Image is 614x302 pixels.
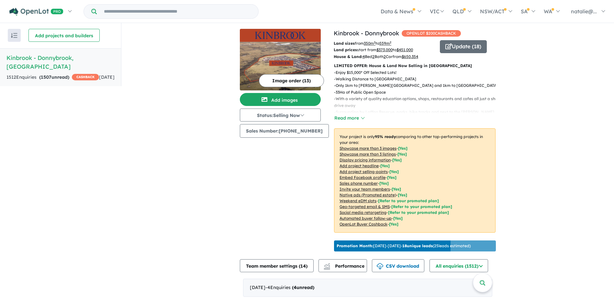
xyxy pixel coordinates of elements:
p: from [334,40,435,47]
div: [DATE] [243,279,492,297]
span: [ Yes ] [398,146,407,151]
b: House & Land: [334,54,363,59]
p: - Walking Distance to [GEOGRAPHIC_DATA] [334,76,501,82]
button: Team member settings (14) [240,259,314,272]
u: Geo-targeted email & SMS [340,204,390,209]
p: - With a variety of quality education options, shops, restaurants and cafes all just a short driv... [334,96,501,109]
span: [Refer to your promoted plan] [391,204,452,209]
span: [Yes] [389,222,398,226]
u: $ 650,354 [402,54,418,59]
b: Land prices [334,47,357,52]
b: 18 unique leads [402,243,433,248]
button: Performance [318,259,367,272]
img: line-chart.svg [324,263,330,267]
u: 559 m [379,41,391,46]
span: [Yes] [398,192,407,197]
a: Kinbrook - Donnybrook LogoKinbrook - Donnybrook [240,29,321,90]
button: Image order (13) [259,74,324,87]
u: Native ads (Promoted estate) [340,192,396,197]
button: Update (18) [440,40,487,53]
button: Sales Number:[PHONE_NUMBER] [240,124,329,138]
u: 350 m [364,41,375,46]
div: 1512 Enquir ies [6,74,99,81]
p: LIMITED OFFER: House & Land Now Selling in [GEOGRAPHIC_DATA] [334,63,496,69]
sup: 2 [390,41,391,44]
p: Bed Bath Car from [334,53,435,60]
input: Try estate name, suburb, builder or developer [98,5,257,18]
span: [ Yes ] [379,181,389,186]
strong: ( unread) [292,285,314,290]
p: [DATE] - [DATE] - ( 25 leads estimated) [337,243,471,249]
p: start from [334,47,435,53]
b: Land sizes [334,41,355,46]
u: Social media retargeting [340,210,386,215]
button: Read more [334,114,364,122]
u: 4 [363,54,365,59]
span: [Refer to your promoted plan] [388,210,449,215]
u: Display pricing information [340,157,391,162]
p: - Only 1km to [PERSON_NAME][GEOGRAPHIC_DATA] and 1km to [GEOGRAPHIC_DATA] [334,82,501,89]
button: CSV download [372,259,424,272]
img: download icon [377,263,383,270]
h5: Kinbrook - Donnybrook , [GEOGRAPHIC_DATA] [6,53,115,71]
p: - 33Ha of Public Open Space [334,89,501,96]
span: [Refer to your promoted plan] [378,198,439,203]
span: [ Yes ] [397,152,407,157]
u: OpenLot Buyer Cashback [340,222,387,226]
u: Embed Facebook profile [340,175,385,180]
button: Add projects and builders [28,29,100,42]
span: CASHBACK [72,74,99,80]
span: 14 [300,263,306,269]
a: Kinbrook - Donnybrook [334,29,399,37]
span: [Yes] [393,216,403,221]
u: Sales phone number [340,181,378,186]
span: 4 [294,285,296,290]
span: Performance [325,263,364,269]
sup: 2 [374,41,375,44]
u: Add project headline [340,163,379,168]
p: Your project is only comparing to other top-performing projects in your area: - - - - - - - - - -... [334,128,496,233]
u: Invite your team members [340,187,390,192]
span: to [393,47,413,52]
u: 2 [372,54,374,59]
u: $ 451,000 [396,47,413,52]
img: Openlot PRO Logo White [9,8,63,16]
button: Add images [240,93,321,106]
u: Add project selling-points [340,169,388,174]
img: Kinbrook - Donnybrook Logo [242,31,318,39]
img: bar-chart.svg [324,265,330,269]
span: [ Yes ] [392,187,401,192]
button: Status:Selling Now [240,109,321,122]
span: 1507 [41,74,51,80]
button: All enquiries (1512) [430,259,488,272]
u: 2 [384,54,386,59]
span: natalie@... [571,8,597,15]
span: [ Yes ] [392,157,402,162]
u: Showcase more than 3 listings [340,152,396,157]
u: Automated buyer follow-up [340,216,392,221]
img: sort.svg [11,33,17,38]
b: Promotion Month: [337,243,373,248]
span: OPENLOT $ 200 CASHBACK [402,30,461,37]
span: [DATE] [99,74,115,80]
span: [ Yes ] [389,169,399,174]
p: - Surrounding by Laffan Reserve, parks, bike tracks and next to the [PERSON_NAME][GEOGRAPHIC_DATA] [334,109,501,122]
u: $ 373,000 [376,47,393,52]
span: [ Yes ] [387,175,396,180]
span: [ Yes ] [380,163,390,168]
span: to [375,41,391,46]
span: - 4 Enquir ies [265,285,314,290]
p: - Enjoy $15,000* Off Selected Lots! [334,69,501,76]
b: 95 % ready [375,134,396,139]
u: Showcase more than 3 images [340,146,396,151]
u: Weekend eDM slots [340,198,376,203]
strong: ( unread) [39,74,69,80]
img: Kinbrook - Donnybrook [240,42,321,90]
